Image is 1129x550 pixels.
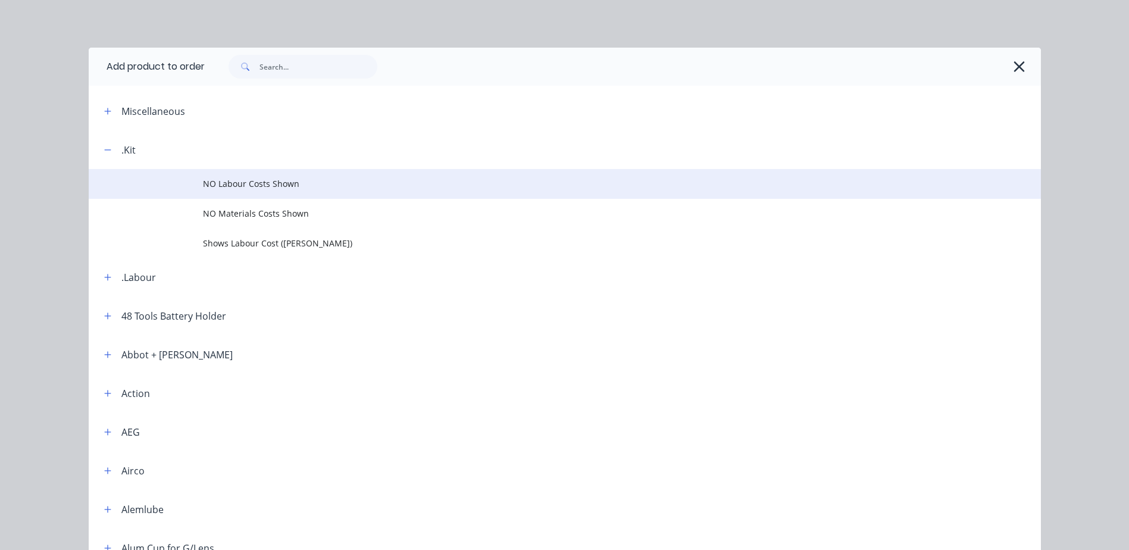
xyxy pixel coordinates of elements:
[121,143,136,157] div: .Kit
[203,207,873,220] span: NO Materials Costs Shown
[121,464,145,478] div: Airco
[203,177,873,190] span: NO Labour Costs Shown
[203,237,873,249] span: Shows Labour Cost ([PERSON_NAME])
[121,502,164,517] div: Alemlube
[121,309,226,323] div: 48 Tools Battery Holder
[259,55,377,79] input: Search...
[121,104,185,118] div: Miscellaneous
[121,425,140,439] div: AEG
[121,348,233,362] div: Abbot + [PERSON_NAME]
[121,270,156,285] div: .Labour
[121,386,150,401] div: Action
[89,48,205,86] div: Add product to order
